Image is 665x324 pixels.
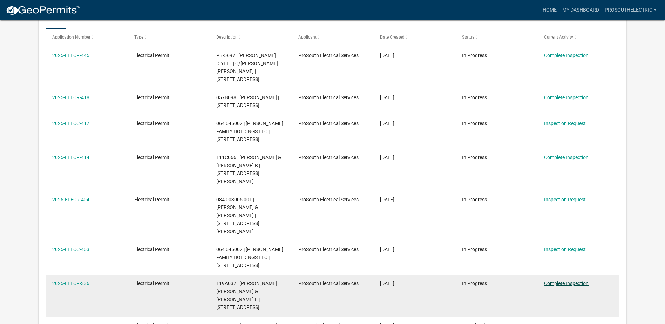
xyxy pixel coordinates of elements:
span: In Progress [462,53,487,58]
span: ProSouth Electrical Services [298,197,359,202]
span: Electrical Permit [134,197,169,202]
a: 2025-ELECR-418 [52,95,89,100]
a: Inspection Request [544,197,586,202]
datatable-header-cell: Current Activity [537,29,619,46]
datatable-header-cell: Type [128,29,210,46]
datatable-header-cell: Description [210,29,292,46]
span: 057B098 | HAYES CRAIG | 187 BEAR CREEK RD [216,95,279,108]
span: 07/31/2025 [380,197,394,202]
span: 07/01/2025 [380,281,394,286]
span: In Progress [462,121,487,126]
a: 2025-ELECC-417 [52,121,89,126]
span: 08/04/2025 [380,121,394,126]
span: Current Activity [544,35,573,40]
span: 08/14/2025 [380,53,394,58]
a: Complete Inspection [544,95,589,100]
a: Inspection Request [544,247,586,252]
a: Prosouthelectric [602,4,659,17]
span: Status [462,35,474,40]
span: Applicant [298,35,317,40]
a: Home [540,4,559,17]
span: 07/31/2025 [380,155,394,160]
span: In Progress [462,155,487,160]
span: PB-5697 | GRIFFIN SHAMEKA DIYELL | C/O GRANCIANO LOPEZ | 1244 MADISON RD LOT 17 [216,53,278,82]
a: Complete Inspection [544,281,589,286]
span: ProSouth Electrical Services [298,155,359,160]
datatable-header-cell: Date Created [373,29,455,46]
span: In Progress [462,281,487,286]
span: Electrical Permit [134,155,169,160]
span: Electrical Permit [134,247,169,252]
a: Complete Inspection [544,53,589,58]
datatable-header-cell: Application Number [46,29,128,46]
span: ProSouth Electrical Services [298,281,359,286]
span: Application Number [52,35,90,40]
span: In Progress [462,247,487,252]
span: 07/31/2025 [380,247,394,252]
span: In Progress [462,95,487,100]
span: ProSouth Electrical Services [298,53,359,58]
span: ProSouth Electrical Services [298,95,359,100]
span: Electrical Permit [134,95,169,100]
span: ProSouth Electrical Services [298,247,359,252]
span: 08/04/2025 [380,95,394,100]
span: Description [216,35,238,40]
span: In Progress [462,197,487,202]
datatable-header-cell: Applicant [291,29,373,46]
datatable-header-cell: Status [455,29,537,46]
a: 2025-ELECR-445 [52,53,89,58]
span: 119A037 | HOOVER HEYWARD H III & LESLIE E | 135 Blue Heron Drive [216,281,277,310]
span: 064 045002 | PASCHAL FAMILY HOLDINGS LLC | 127 LOWER HARMONY RD [216,121,283,142]
a: Complete Inspection [544,155,589,160]
span: Electrical Permit [134,281,169,286]
a: 2025-ELECC-403 [52,247,89,252]
span: ProSouth Electrical Services [298,121,359,126]
span: Date Created [380,35,405,40]
a: My Dashboard [559,4,602,17]
a: 2025-ELECR-414 [52,155,89,160]
span: Electrical Permit [134,121,169,126]
a: 2025-ELECR-404 [52,197,89,202]
span: 064 045002 | PASCHAL FAMILY HOLDINGS LLC | 127 LOWER HARMONY RD [216,247,283,268]
span: Type [134,35,143,40]
span: Electrical Permit [134,53,169,58]
span: 111C066 | GARDNER JAMES G & MILDRED B | 112 Twisting Hill Rd [216,155,281,184]
span: 084 003005 001 | TRUMAN STEVEN & CATHY | 345 NAPIER RD [216,197,259,234]
a: Inspection Request [544,121,586,126]
a: 2025-ELECR-336 [52,281,89,286]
